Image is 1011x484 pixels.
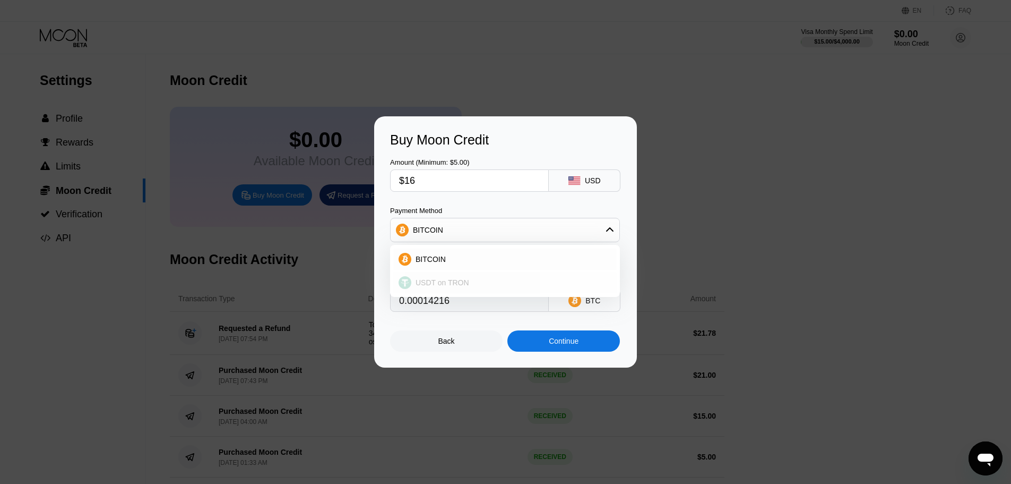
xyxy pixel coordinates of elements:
[399,170,540,191] input: $0.00
[585,176,601,185] div: USD
[390,330,503,352] div: Back
[390,158,549,166] div: Amount (Minimum: $5.00)
[438,337,455,345] div: Back
[391,219,619,241] div: BITCOIN
[507,330,620,352] div: Continue
[390,132,621,148] div: Buy Moon Credit
[585,296,600,305] div: BTC
[416,255,446,264] span: BITCOIN
[413,226,443,234] div: BITCOIN
[393,249,617,270] div: BITCOIN
[969,441,1003,475] iframe: Button to launch messaging window, conversation in progress
[393,272,617,293] div: USDT on TRON
[416,278,469,287] span: USDT on TRON
[549,337,578,345] div: Continue
[390,207,620,215] div: Payment Method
